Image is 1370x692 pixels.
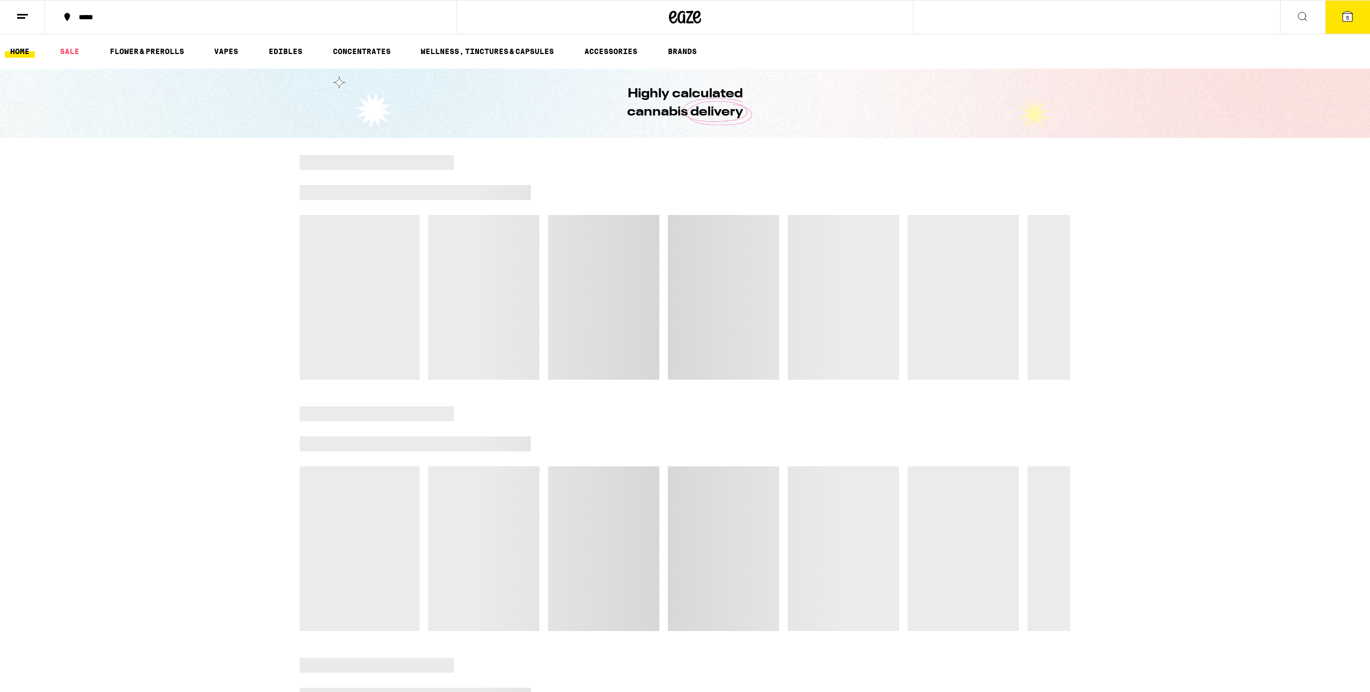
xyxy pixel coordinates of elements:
a: BRANDS [663,45,702,58]
a: FLOWER & PREROLLS [104,45,189,58]
a: VAPES [209,45,243,58]
h1: Highly calculated cannabis delivery [597,85,773,121]
a: EDIBLES [263,45,308,58]
a: HOME [5,45,35,58]
a: ACCESSORIES [579,45,643,58]
a: SALE [55,45,85,58]
span: 5 [1346,14,1349,21]
a: CONCENTRATES [328,45,396,58]
button: 5 [1325,1,1370,34]
a: WELLNESS, TINCTURES & CAPSULES [415,45,559,58]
